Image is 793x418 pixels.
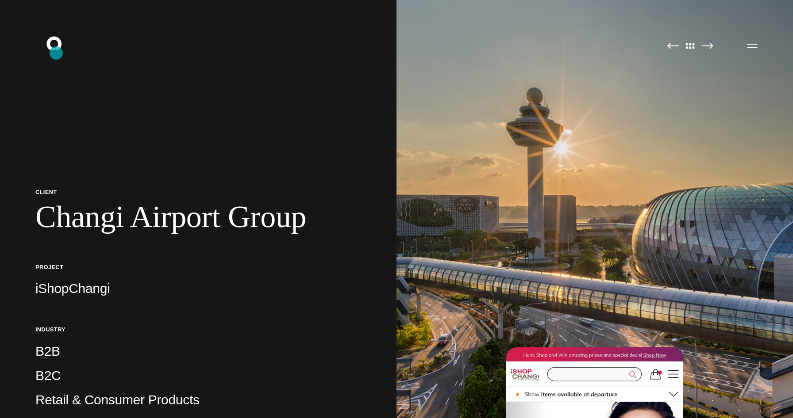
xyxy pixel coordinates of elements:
p: Retail & Consumer Products [35,391,361,409]
h5: Project [35,263,361,271]
h5: Industry [35,326,361,333]
p: B2B [35,342,361,360]
p: iShopChangi [35,280,361,297]
p: Client [35,188,361,196]
h1: Changi Airport Group [35,199,361,235]
button: Open [742,36,763,55]
img: Next Page [701,42,713,49]
p: B2C [35,367,361,384]
img: Previous Page [667,42,679,49]
img: All Pages [681,42,700,49]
